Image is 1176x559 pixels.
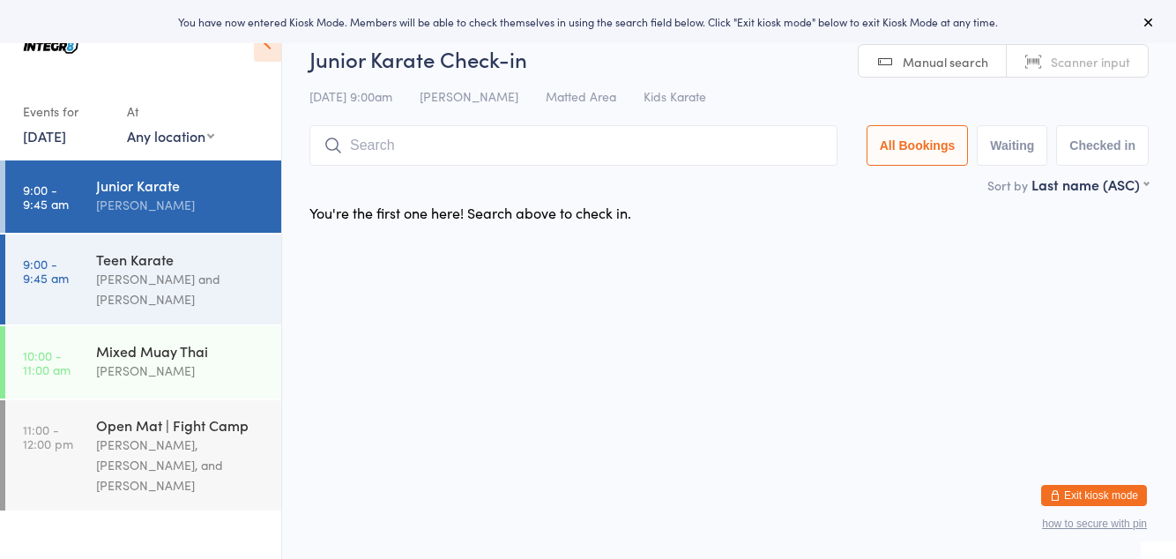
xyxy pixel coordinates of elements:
a: 9:00 -9:45 amTeen Karate[PERSON_NAME] and [PERSON_NAME] [5,235,281,324]
div: [PERSON_NAME] and [PERSON_NAME] [96,269,266,309]
time: 11:00 - 12:00 pm [23,422,73,451]
div: [PERSON_NAME] [96,361,266,381]
button: how to secure with pin [1042,518,1147,530]
time: 10:00 - 11:00 am [23,348,71,376]
div: Events for [23,97,109,126]
div: At [127,97,214,126]
h2: Junior Karate Check-in [309,44,1149,73]
div: Mixed Muay Thai [96,341,266,361]
div: Last name (ASC) [1031,175,1149,194]
div: [PERSON_NAME] [96,195,266,215]
button: All Bookings [867,125,969,166]
span: Kids Karate [644,87,706,105]
a: [DATE] [23,126,66,145]
a: 10:00 -11:00 amMixed Muay Thai[PERSON_NAME] [5,326,281,399]
span: Matted Area [546,87,616,105]
button: Exit kiosk mode [1041,485,1147,506]
time: 9:00 - 9:45 am [23,183,69,211]
button: Waiting [977,125,1047,166]
input: Search [309,125,837,166]
span: [PERSON_NAME] [420,87,518,105]
button: Checked in [1056,125,1149,166]
span: Scanner input [1051,53,1130,71]
span: [DATE] 9:00am [309,87,392,105]
img: Integr8 Bentleigh [18,13,84,79]
div: Junior Karate [96,175,266,195]
div: You have now entered Kiosk Mode. Members will be able to check themselves in using the search fie... [28,14,1148,29]
div: Open Mat | Fight Camp [96,415,266,435]
time: 9:00 - 9:45 am [23,257,69,285]
div: Teen Karate [96,250,266,269]
a: 9:00 -9:45 amJunior Karate[PERSON_NAME] [5,160,281,233]
div: [PERSON_NAME], [PERSON_NAME], and [PERSON_NAME] [96,435,266,496]
span: Manual search [903,53,988,71]
div: You're the first one here! Search above to check in. [309,203,631,222]
label: Sort by [987,176,1028,194]
div: Any location [127,126,214,145]
a: 11:00 -12:00 pmOpen Mat | Fight Camp[PERSON_NAME], [PERSON_NAME], and [PERSON_NAME] [5,400,281,511]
